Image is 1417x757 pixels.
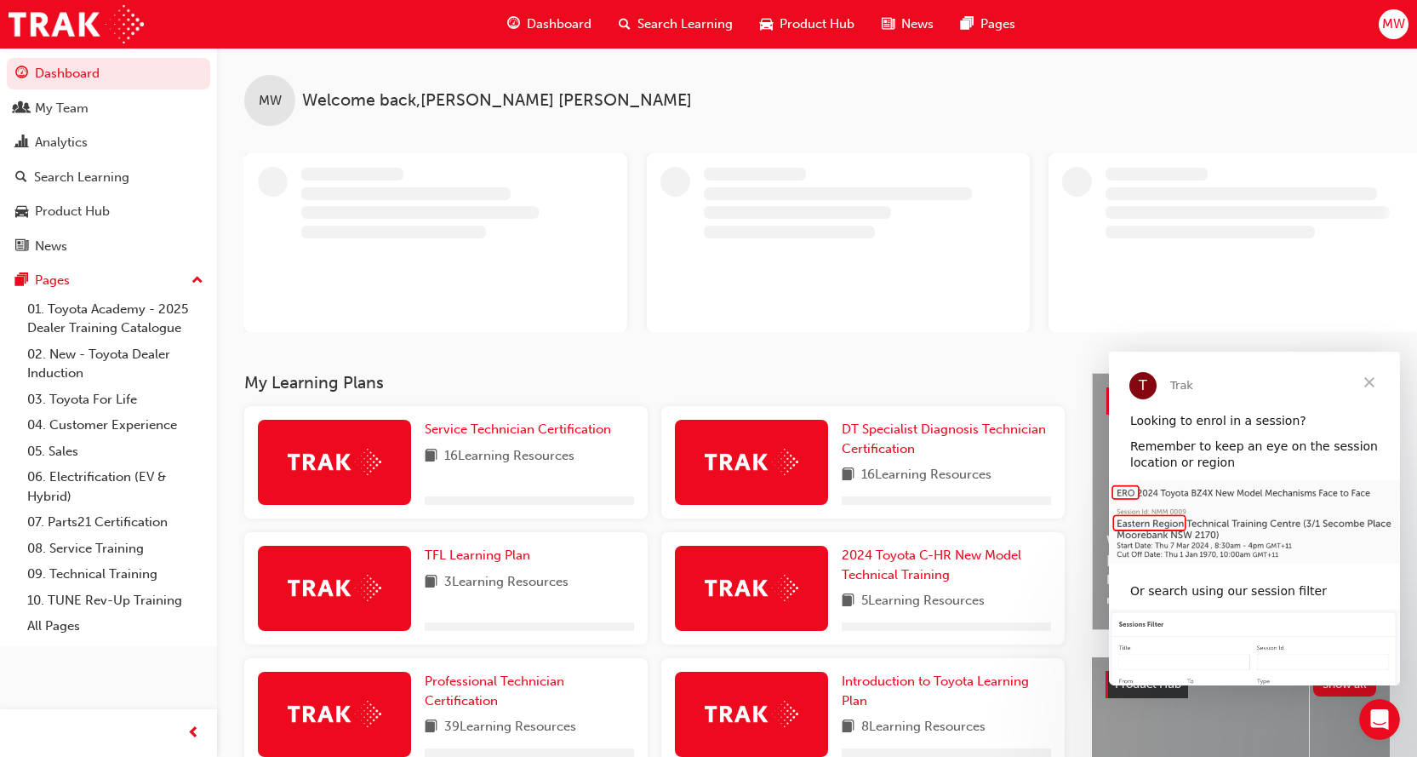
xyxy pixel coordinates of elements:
a: 03. Toyota For Life [20,387,210,413]
span: chart-icon [15,135,28,151]
button: MW [1379,9,1408,39]
span: 2024 Toyota C-HR New Model Technical Training [842,548,1021,582]
button: Pages [7,265,210,296]
span: Professional Technician Certification [425,674,564,708]
button: DashboardMy TeamAnalyticsSearch LearningProduct HubNews [7,54,210,265]
a: Latest NewsShow all [1106,387,1375,415]
span: Pages [980,14,1015,34]
a: 10. TUNE Rev-Up Training [20,588,210,614]
div: Product Hub [35,202,110,221]
span: pages-icon [961,14,974,35]
a: 07. Parts21 Certification [20,509,210,536]
span: news-icon [15,239,28,255]
img: Trak [705,701,798,727]
div: My Team [35,99,89,118]
a: 05. Sales [20,439,210,465]
a: Product HubShow all [1106,671,1376,698]
a: Dashboard [7,58,210,89]
h3: My Learning Plans [244,373,1065,393]
a: car-iconProduct Hub [746,7,868,42]
img: Trak [705,575,798,601]
a: Analytics [7,127,210,158]
div: News [35,237,67,256]
img: Trak [705,449,798,475]
span: 39 Learning Resources [444,717,576,738]
span: prev-icon [187,723,200,744]
a: 02. New - Toyota Dealer Induction [20,341,210,387]
a: Product Hub [7,196,210,227]
a: All Pages [20,613,210,639]
span: car-icon [760,14,773,35]
a: 04. Customer Experience [20,412,210,439]
a: news-iconNews [868,7,947,42]
iframe: Intercom live chat [1359,699,1400,740]
span: Dashboard [527,14,591,34]
span: book-icon [425,446,437,467]
a: 09. Technical Training [20,561,210,588]
span: book-icon [842,591,854,612]
span: book-icon [842,717,854,738]
a: Search Learning [7,162,210,193]
a: Service Technician Certification [425,420,618,439]
a: Professional Technician Certification [425,672,634,710]
div: Pages [35,271,70,290]
a: DT Specialist Diagnosis Technician Certification [842,420,1051,458]
span: 8 Learning Resources [861,717,986,738]
a: 01. Toyota Academy - 2025 Dealer Training Catalogue [20,296,210,341]
span: 5 Learning Resources [861,591,985,612]
a: My Team [7,93,210,124]
img: Trak [9,5,144,43]
span: TFL Learning Plan [425,548,530,563]
span: Introduction to Toyota Learning Plan [842,674,1029,708]
span: 16 Learning Resources [444,446,574,467]
iframe: Intercom live chat message [1109,352,1400,685]
a: guage-iconDashboard [494,7,605,42]
span: car-icon [15,204,28,220]
a: 06. Electrification (EV & Hybrid) [20,464,210,509]
a: search-iconSearch Learning [605,7,746,42]
a: TFL Learning Plan [425,546,537,565]
span: Welcome back , [PERSON_NAME] [PERSON_NAME] [302,91,692,111]
a: pages-iconPages [947,7,1029,42]
a: Latest NewsShow allWelcome to your new Training Resource CentreRevolutionise the way you access a... [1092,373,1390,630]
img: Trak [288,701,381,727]
span: Search Learning [637,14,733,34]
div: Search Learning [34,168,129,187]
span: Revolutionise the way you access and manage your learning resources. [1106,571,1375,609]
span: News [901,14,934,34]
span: news-icon [882,14,894,35]
span: Welcome to your new Training Resource Centre [1106,532,1375,571]
span: pages-icon [15,273,28,289]
span: search-icon [15,170,27,186]
span: DT Specialist Diagnosis Technician Certification [842,422,1046,456]
span: book-icon [425,572,437,594]
span: Service Technician Certification [425,422,611,437]
span: search-icon [619,14,631,35]
span: 16 Learning Resources [861,465,991,486]
a: Introduction to Toyota Learning Plan [842,672,1051,710]
span: people-icon [15,101,28,117]
a: 08. Service Training [20,536,210,562]
span: book-icon [425,717,437,738]
span: up-icon [191,270,203,292]
div: Analytics [35,133,88,152]
a: 2024 Toyota C-HR New Model Technical Training [842,546,1051,584]
span: MW [259,91,282,111]
a: News [7,231,210,262]
span: MW [1382,14,1405,34]
img: Trak [288,575,381,601]
img: Trak [288,449,381,475]
span: book-icon [842,465,854,486]
span: guage-icon [15,66,28,82]
span: guage-icon [507,14,520,35]
span: 3 Learning Resources [444,572,569,594]
span: Product Hub [780,14,854,34]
